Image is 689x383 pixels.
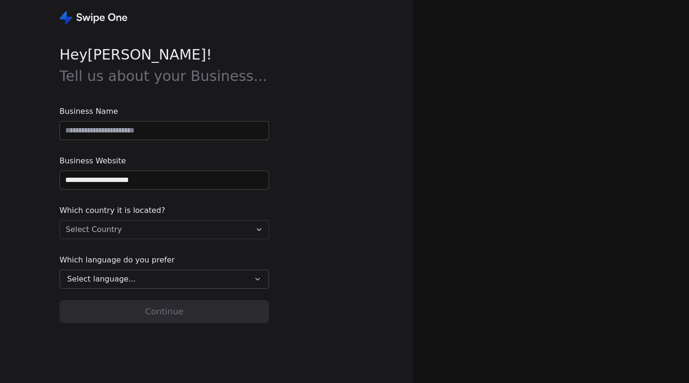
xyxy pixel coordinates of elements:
[67,273,136,285] span: Select language...
[60,106,269,117] span: Business Name
[60,44,269,87] span: Hey [PERSON_NAME] !
[66,224,122,235] span: Select Country
[60,205,269,216] span: Which country it is located?
[60,68,267,84] span: Tell us about your Business...
[60,254,269,266] span: Which language do you prefer
[60,300,269,323] button: Continue
[60,155,269,167] span: Business Website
